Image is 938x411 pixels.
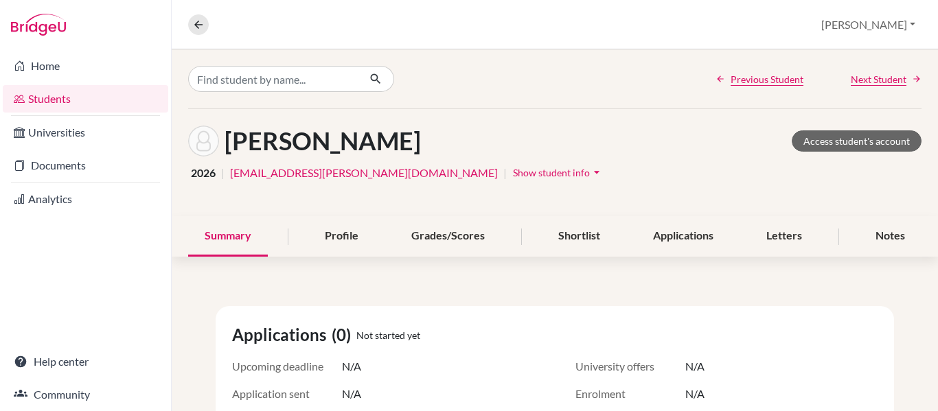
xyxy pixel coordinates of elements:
[575,358,685,375] span: University offers
[3,185,168,213] a: Analytics
[232,386,342,402] span: Application sent
[750,216,819,257] div: Letters
[851,72,906,86] span: Next Student
[716,72,803,86] a: Previous Student
[859,216,922,257] div: Notes
[3,85,168,113] a: Students
[221,165,225,181] span: |
[575,386,685,402] span: Enrolment
[232,358,342,375] span: Upcoming deadline
[815,12,922,38] button: [PERSON_NAME]
[230,165,498,181] a: [EMAIL_ADDRESS][PERSON_NAME][DOMAIN_NAME]
[188,126,219,156] img: João Paulo Lemos's avatar
[3,381,168,408] a: Community
[731,72,803,86] span: Previous Student
[11,14,66,36] img: Bridge-U
[232,322,332,347] span: Applications
[342,358,361,375] span: N/A
[188,66,358,92] input: Find student by name...
[188,216,268,257] div: Summary
[308,216,375,257] div: Profile
[503,165,507,181] span: |
[356,328,420,342] span: Not started yet
[513,167,590,178] span: Show student info
[685,358,705,375] span: N/A
[395,216,501,257] div: Grades/Scores
[590,165,604,179] i: arrow_drop_down
[332,322,356,347] span: (0)
[225,126,421,156] h1: [PERSON_NAME]
[851,72,922,86] a: Next Student
[3,152,168,179] a: Documents
[542,216,617,257] div: Shortlist
[685,386,705,402] span: N/A
[342,386,361,402] span: N/A
[512,162,604,183] button: Show student infoarrow_drop_down
[637,216,730,257] div: Applications
[792,130,922,152] a: Access student's account
[3,348,168,375] a: Help center
[3,52,168,80] a: Home
[3,119,168,146] a: Universities
[191,165,216,181] span: 2026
